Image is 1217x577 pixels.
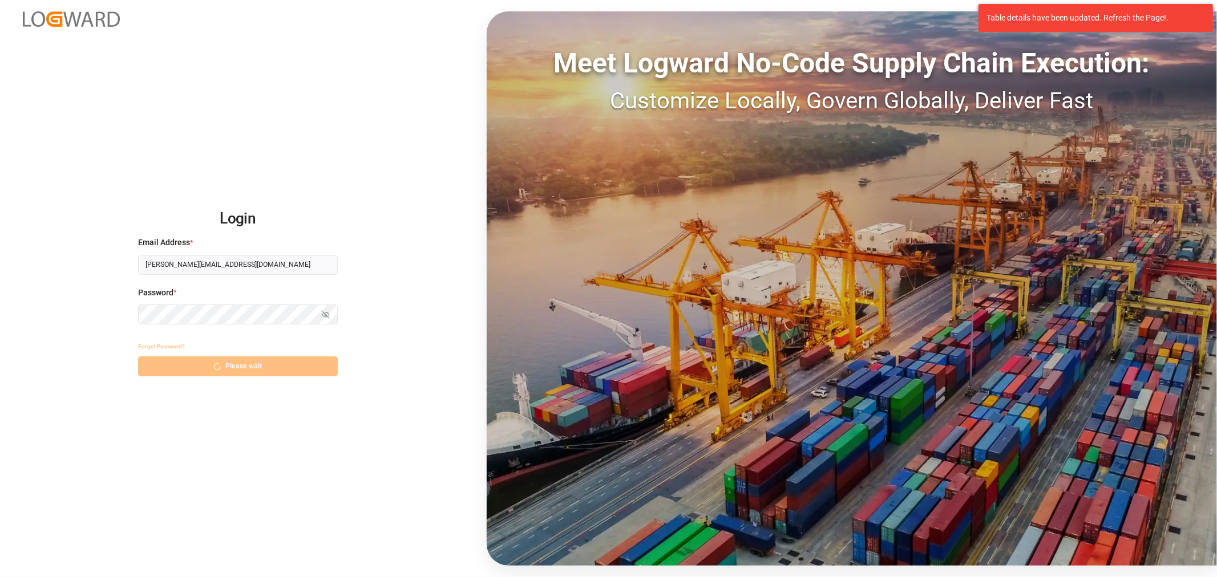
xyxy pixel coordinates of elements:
[138,287,173,299] span: Password
[138,255,338,275] input: Enter your email
[487,43,1217,84] div: Meet Logward No-Code Supply Chain Execution:
[138,201,338,237] h2: Login
[986,12,1196,24] div: Table details have been updated. Refresh the Page!.
[138,237,190,249] span: Email Address
[23,11,120,27] img: Logward_new_orange.png
[487,84,1217,118] div: Customize Locally, Govern Globally, Deliver Fast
